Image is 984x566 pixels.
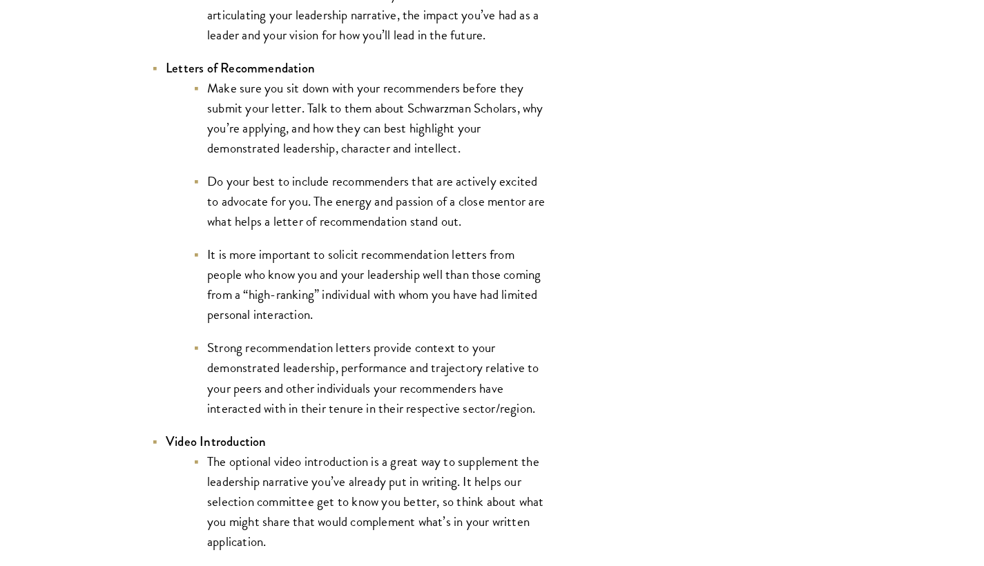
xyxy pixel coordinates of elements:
li: The optional video introduction is a great way to supplement the leadership narrative you’ve alre... [193,451,546,552]
li: It is more important to solicit recommendation letters from people who know you and your leadersh... [193,244,546,324]
strong: Video Introduction [166,432,267,451]
li: Do your best to include recommenders that are actively excited to advocate for you. The energy an... [193,171,546,231]
li: Make sure you sit down with your recommenders before they submit your letter. Talk to them about ... [193,78,546,158]
strong: Letters of Recommendation [166,59,315,77]
li: Strong recommendation letters provide context to your demonstrated leadership, performance and tr... [193,338,546,418]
